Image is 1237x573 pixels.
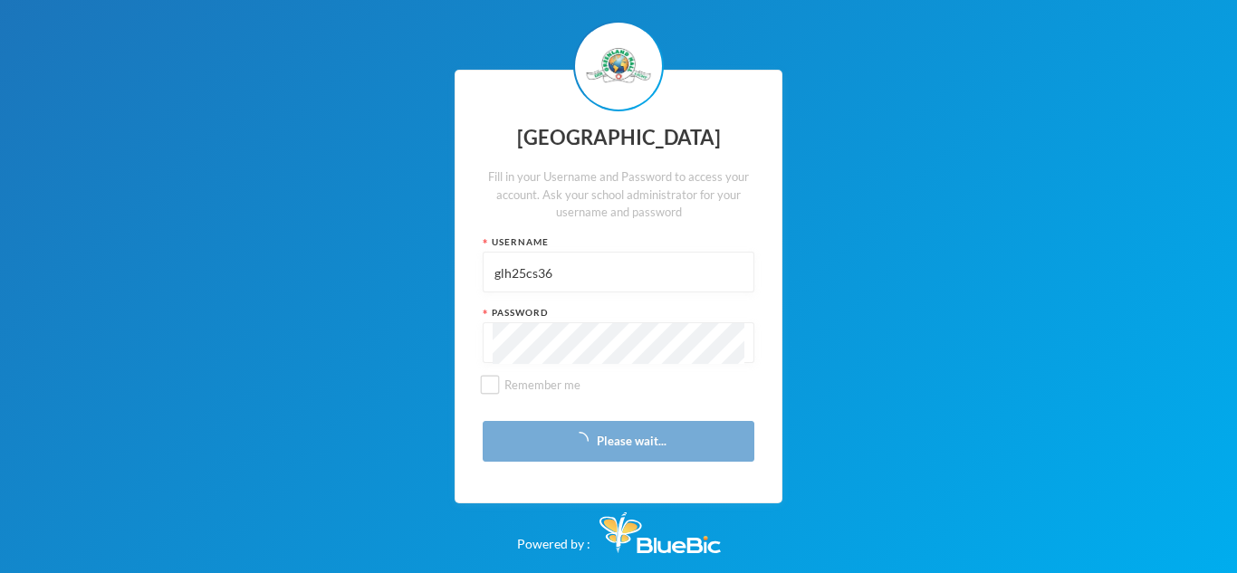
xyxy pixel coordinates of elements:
i: icon: loading [571,432,589,450]
div: Username [483,235,754,249]
div: Powered by : [517,503,721,553]
div: Fill in your Username and Password to access your account. Ask your school administrator for your... [483,168,754,222]
img: Bluebic [599,512,721,553]
div: Password [483,306,754,320]
span: Remember me [497,377,588,392]
div: [GEOGRAPHIC_DATA] [483,120,754,156]
button: Please wait... [483,421,754,462]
